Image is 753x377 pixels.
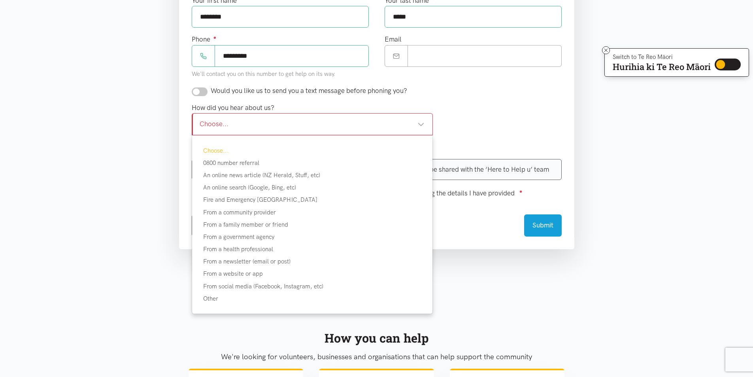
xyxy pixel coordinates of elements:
[613,63,711,70] p: Hurihia ki Te Reo Māori
[192,146,433,155] div: Choose...
[192,294,433,303] div: Other
[385,34,402,45] label: Email
[613,55,711,59] p: Switch to Te Reo Māori
[519,188,523,194] sup: ●
[408,45,562,67] input: Email
[192,232,433,242] div: From a government agency
[215,45,369,67] input: Phone number
[213,34,217,40] sup: ●
[524,214,562,236] button: Submit
[192,257,433,266] div: From a newsletter (email or post)
[192,220,433,229] div: From a family member or friend
[192,70,336,78] small: We'll contact you on this number to get help on its way.
[200,119,425,129] div: Choose...
[189,328,565,348] div: How you can help
[192,195,433,205] div: Fire and Emergency [GEOGRAPHIC_DATA]
[192,208,433,217] div: From a community provider
[189,351,565,363] p: We're looking for volunteers, businesses and organisations that can help support the community
[192,158,433,168] div: 0800 number referral
[192,102,274,113] label: How did you hear about us?
[192,244,433,254] div: From a health professional
[192,269,433,278] div: From a website or app
[192,34,217,45] label: Phone
[192,171,433,180] div: An online news article (NZ Herald, Stuff, etc)
[192,183,433,192] div: An online search (Google, Bing, etc)
[192,282,433,291] div: From social media (Facebook, Instagram, etc)
[211,87,407,95] span: Would you like us to send you a text message before phoning you?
